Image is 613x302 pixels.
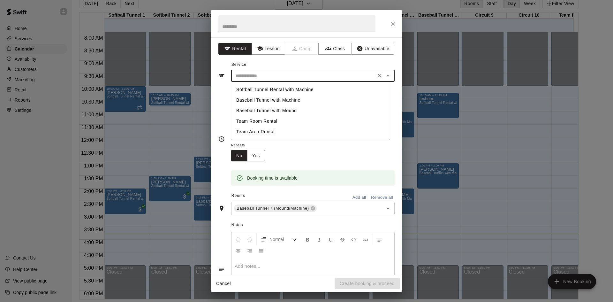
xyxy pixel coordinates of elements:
[383,71,392,80] button: Close
[231,150,247,162] button: No
[231,95,390,105] li: Baseball Tunnel with Machine
[325,234,336,245] button: Format Underline
[314,234,325,245] button: Format Italics
[231,220,395,230] span: Notes
[258,234,299,245] button: Formatting Options
[233,234,244,245] button: Undo
[383,204,392,213] button: Open
[285,43,319,55] span: Camps can only be created in the Services page
[337,234,348,245] button: Format Strikethrough
[233,245,244,257] button: Center Align
[213,278,234,290] button: Cancel
[231,141,270,150] span: Repeats
[352,43,394,55] button: Unavailable
[231,150,265,162] div: outlined button group
[218,73,225,79] svg: Service
[374,234,385,245] button: Left Align
[252,43,285,55] button: Lesson
[218,266,225,273] svg: Notes
[234,205,317,212] div: Baseball Tunnel 7 (Mound/Machine)
[231,105,390,116] li: Baseball Tunnel with Mound
[231,116,390,127] li: Team Room Rental
[247,172,298,184] div: Booking time is available
[244,234,255,245] button: Redo
[234,205,312,212] span: Baseball Tunnel 7 (Mound/Machine)
[256,245,267,257] button: Justify Align
[375,71,384,80] button: Clear
[247,150,265,162] button: Yes
[231,62,246,67] span: Service
[369,193,395,203] button: Remove all
[302,234,313,245] button: Format Bold
[348,234,359,245] button: Insert Code
[387,18,398,30] button: Close
[269,236,292,243] span: Normal
[218,43,252,55] button: Rental
[218,136,225,142] svg: Timing
[231,127,390,137] li: Team Area Rental
[244,245,255,257] button: Right Align
[231,84,390,95] li: Softball Tunnel Rental with Machine
[360,234,371,245] button: Insert Link
[231,193,245,198] span: Rooms
[349,193,369,203] button: Add all
[318,43,352,55] button: Class
[218,205,225,212] svg: Rooms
